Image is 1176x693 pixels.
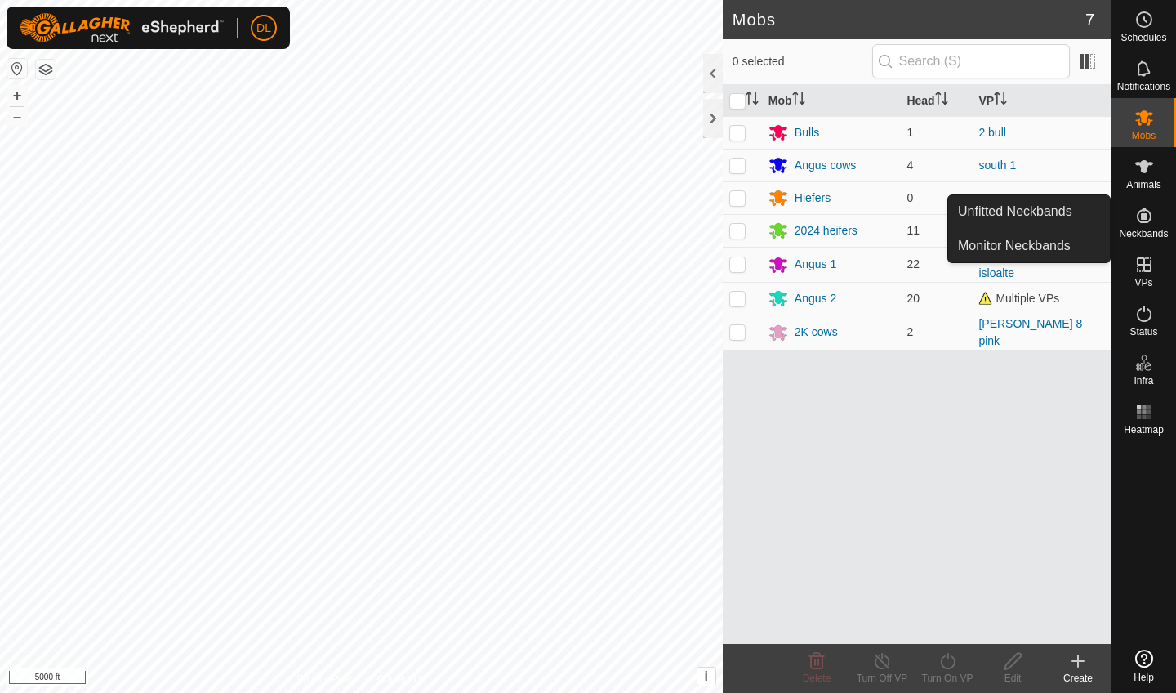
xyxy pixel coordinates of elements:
a: Help [1111,643,1176,689]
span: DL [256,20,271,37]
button: Map Layers [36,60,56,79]
a: Monitor Neckbands [948,230,1110,262]
span: Heatmap [1124,425,1164,435]
th: Mob [762,85,901,117]
a: Privacy Policy [296,672,358,686]
p-sorticon: Activate to sort [994,94,1007,107]
a: Unfitted Neckbands [948,195,1110,228]
td: - [972,181,1111,214]
span: Schedules [1120,33,1166,42]
span: 20 [906,292,920,305]
button: Reset Map [7,59,27,78]
div: Turn On VP [915,671,980,686]
span: Help [1134,673,1154,682]
span: Monitor Neckbands [958,236,1071,256]
span: Mobs [1132,131,1156,141]
span: Neckbands [1119,229,1168,239]
span: Animals [1126,180,1161,190]
input: Search (S) [872,44,1070,78]
p-sorticon: Activate to sort [792,94,805,107]
p-sorticon: Activate to sort [935,94,948,107]
div: Bulls [795,124,819,141]
h2: Mobs [733,10,1085,29]
div: Create [1045,671,1111,686]
a: 2 bull [978,126,1005,139]
span: Unfitted Neckbands [958,202,1072,221]
p-sorticon: Activate to sort [746,94,759,107]
span: 22 [906,257,920,270]
button: i [697,668,715,686]
button: – [7,107,27,127]
span: VPs [1134,278,1152,288]
span: Infra [1134,376,1153,386]
span: 4 [906,159,913,172]
div: Turn Off VP [849,671,915,686]
a: Contact Us [377,672,425,686]
span: 11 [906,224,920,237]
a: south 1 [978,159,1016,172]
div: 2K cows [795,324,838,341]
span: 0 [906,191,913,204]
div: Hiefers [795,190,831,207]
span: 2 [906,325,913,338]
div: Edit [980,671,1045,686]
img: Gallagher Logo [20,13,224,42]
div: 2024 heifers [795,222,857,239]
span: 0 selected [733,53,872,70]
th: VP [972,85,1111,117]
div: Angus 1 [795,256,836,273]
a: [PERSON_NAME] 8 isloalte [978,249,1082,279]
th: Head [900,85,972,117]
span: 1 [906,126,913,139]
button: + [7,86,27,105]
span: Multiple VPs [978,292,1059,305]
span: i [705,669,708,683]
a: [PERSON_NAME] 8 pink [978,317,1082,347]
span: Delete [803,673,831,684]
span: Status [1129,327,1157,337]
span: Notifications [1117,82,1170,92]
div: Angus 2 [795,290,836,307]
div: Angus cows [795,157,856,174]
span: 7 [1085,7,1094,32]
